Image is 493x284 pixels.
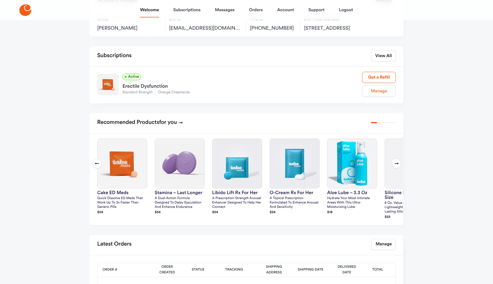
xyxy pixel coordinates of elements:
[97,211,103,214] strong: $ 54
[385,201,435,214] p: 8 oz. Value size ultra lightweight, extremely long-lasting silicone formula
[122,80,362,95] a: Erectile DysfunctionStandard StrengthOrange Creamsicle
[97,190,147,195] h3: Cake ED Meds
[212,139,262,215] a: Libido Lift Rx For HerLibido Lift Rx For HerA prescription-strength arousal enhancer designed to ...
[155,190,205,195] h3: Stamina – Last Longer
[97,74,119,95] img: Standard Strength
[97,263,151,277] th: Order #
[97,50,132,61] h2: Subscriptions
[385,190,435,200] h3: silicone lube – value size
[212,211,218,214] strong: $ 54
[391,263,414,277] th: Action
[385,215,391,219] strong: $ 22
[270,190,320,195] h3: O-Cream Rx for Her
[308,2,325,17] a: Support
[385,139,434,188] img: silicone lube – value size
[362,86,396,97] a: Manage
[371,50,396,61] a: View All
[385,139,435,220] a: silicone lube – value sizesilicone lube – value size8 oz. Value size ultra lightweight, extremely...
[140,2,159,17] a: Welcome
[97,196,147,209] p: Quick dissolve ED Meds that work up to 3x faster than generic pills
[339,2,353,17] a: Logout
[327,196,377,209] p: Hydrate your most intimate areas with this ultra-moisturizing lube
[212,196,262,209] p: A prescription-strength arousal enhancer designed to help her connect
[327,139,377,215] a: Aloe Lube – 3.3 ozAloe Lube – 3.3 ozHydrate your most intimate areas with this ultra-moisturizing...
[155,196,205,209] p: A dual-action formula designed to delay ejaculation and enhance endurance
[169,25,242,32] span: rlsheets@msn.com
[362,72,396,83] a: Get a Refill
[155,211,161,214] strong: $ 54
[250,25,296,32] span: [PHONE_NUMBER]
[122,80,362,90] div: Erectile Dysfunction
[155,139,204,188] img: Stamina – Last Longer
[329,263,365,277] th: Delivered Date
[270,211,276,214] strong: $ 54
[212,263,256,277] th: Tracking
[173,2,201,17] a: Subscriptions
[97,139,147,188] img: Cake ED Meds
[277,2,294,17] a: Account
[292,263,329,277] th: Shipping Date
[151,263,184,277] th: Order Created
[97,239,132,250] h2: Latest Orders
[256,263,292,277] th: Shipping Address
[122,91,155,94] span: Standard Strength
[97,25,161,32] span: [PERSON_NAME]
[327,211,332,214] strong: $ 18
[249,2,263,17] a: Orders
[327,139,377,188] img: Aloe Lube – 3.3 oz
[159,120,177,125] span: for you
[371,239,396,250] a: Manage
[212,139,262,188] img: Libido Lift Rx For Her
[304,25,371,32] span: PO Box 130, Hannawa Falls, US, 13647
[97,117,183,128] h2: Recommended Products
[215,2,235,17] a: Messages
[270,139,319,188] img: O-Cream Rx for Her
[270,139,320,215] a: O-Cream Rx for HerO-Cream Rx for HerA topical prescription formulated to enhance arousal and sens...
[122,74,141,80] span: Active
[97,139,147,215] a: Cake ED MedsCake ED MedsQuick dissolve ED Meds that work up to 3x faster than generic pills$54
[270,196,320,209] p: A topical prescription formulated to enhance arousal and sensitivity
[212,190,262,195] h3: Libido Lift Rx For Her
[155,139,205,215] a: Stamina – Last LongerStamina – Last LongerA dual-action formula designed to delay ejaculation and...
[327,190,377,195] h3: Aloe Lube – 3.3 oz
[155,91,192,94] span: Orange Creamsicle
[365,263,391,277] th: Total
[184,263,212,277] th: Status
